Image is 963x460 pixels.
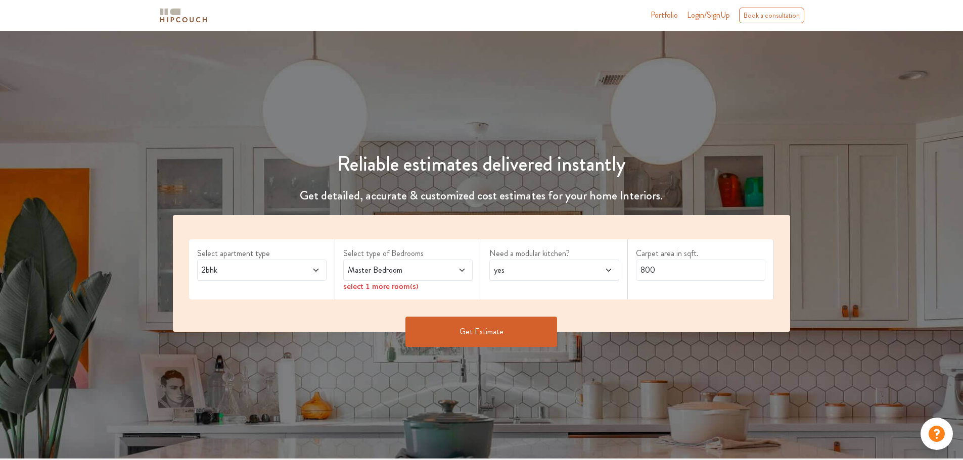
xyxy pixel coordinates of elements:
input: Enter area sqft [636,260,765,281]
span: yes [492,264,582,276]
span: 2bhk [200,264,290,276]
span: Master Bedroom [346,264,436,276]
span: logo-horizontal.svg [158,4,209,27]
label: Need a modular kitchen? [489,247,619,260]
label: Select apartment type [197,247,327,260]
button: Get Estimate [405,317,557,347]
h1: Reliable estimates delivered instantly [167,152,797,176]
h4: Get detailed, accurate & customized cost estimates for your home Interiors. [167,188,797,203]
a: Portfolio [651,9,678,21]
span: Login/SignUp [687,9,730,21]
div: select 1 more room(s) [343,281,473,291]
img: logo-horizontal.svg [158,7,209,24]
label: Select type of Bedrooms [343,247,473,260]
div: Book a consultation [739,8,804,23]
label: Carpet area in sqft. [636,247,765,260]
